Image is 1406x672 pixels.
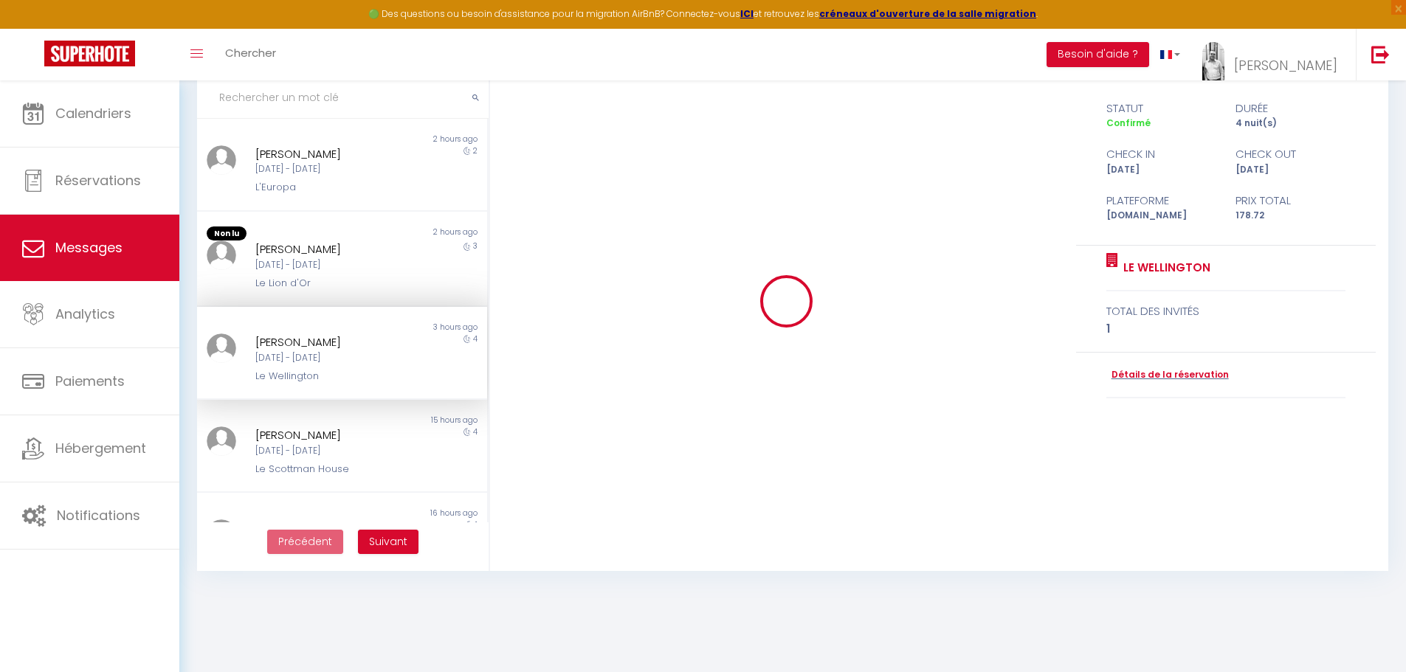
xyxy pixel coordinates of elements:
img: ... [207,333,236,363]
span: Analytics [55,305,115,323]
button: Ouvrir le widget de chat LiveChat [12,6,56,50]
span: 4 [473,426,478,437]
button: Previous [267,530,343,555]
div: durée [1226,100,1355,117]
span: Paiements [55,372,125,390]
div: 1 [1106,320,1346,338]
div: [PERSON_NAME] [255,333,405,351]
div: [PERSON_NAME] [255,426,405,444]
a: ... [PERSON_NAME] [1191,29,1356,80]
a: Détails de la réservation [1106,368,1229,382]
input: Rechercher un mot clé [197,77,489,119]
div: [DATE] - [DATE] [255,258,405,272]
div: Le Scottman House [255,462,405,477]
div: Prix total [1226,192,1355,209]
span: Suivant [369,534,407,549]
img: ... [207,519,236,549]
div: Le Wellington [255,369,405,384]
div: [PERSON_NAME] [255,145,405,163]
img: Super Booking [44,41,135,66]
a: ICI [740,7,754,20]
iframe: Chat [1343,606,1395,661]
span: Précédent [278,534,332,549]
img: ... [207,145,236,175]
div: 178.72 [1226,209,1355,223]
button: Besoin d'aide ? [1047,42,1149,67]
span: Réservations [55,171,141,190]
a: créneaux d'ouverture de la salle migration [819,7,1036,20]
div: total des invités [1106,302,1346,320]
div: [DATE] - [DATE] [255,351,405,365]
div: [PERSON_NAME] [255,519,405,537]
span: Notifications [57,506,140,524]
div: [DATE] [1097,163,1226,177]
img: logout [1371,45,1390,63]
span: Hébergement [55,439,146,457]
div: Plateforme [1097,192,1226,209]
div: [DATE] - [DATE] [255,444,405,458]
div: [PERSON_NAME] [255,240,405,258]
span: 4 [473,333,478,344]
div: 2 hours ago [342,134,486,145]
span: Messages [55,238,123,257]
span: Calendriers [55,104,131,122]
img: ... [1202,42,1224,90]
div: check in [1097,145,1226,163]
span: Non lu [207,226,247,241]
div: check out [1226,145,1355,163]
span: [PERSON_NAME] [1234,56,1337,75]
div: 15 hours ago [342,415,486,426]
span: Chercher [225,45,276,60]
div: [DATE] [1226,163,1355,177]
button: Next [358,530,418,555]
div: statut [1097,100,1226,117]
div: 3 hours ago [342,322,486,333]
div: 4 nuit(s) [1226,117,1355,131]
div: 16 hours ago [342,508,486,519]
a: Le Wellington [1118,259,1210,277]
img: ... [207,426,236,456]
div: [DOMAIN_NAME] [1097,209,1226,223]
span: 1 [475,519,478,530]
a: Chercher [214,29,287,80]
div: 2 hours ago [342,226,486,241]
span: Confirmé [1106,117,1151,129]
div: [DATE] - [DATE] [255,162,405,176]
div: L'Europa [255,180,405,195]
span: 3 [473,240,478,252]
div: Le Lion d'Or [255,276,405,291]
img: ... [207,240,236,270]
span: 2 [473,145,478,156]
